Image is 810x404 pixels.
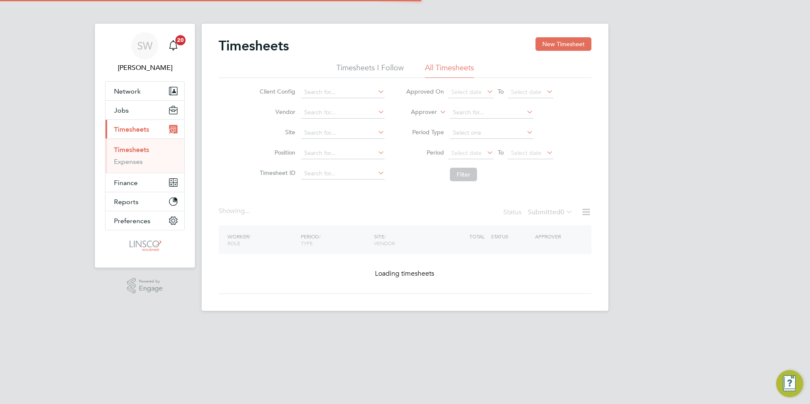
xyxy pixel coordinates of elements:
label: Vendor [257,108,295,116]
a: Powered byEngage [127,278,163,294]
button: New Timesheet [535,37,591,51]
input: Search for... [301,168,385,180]
label: Period Type [406,128,444,136]
label: Submitted [528,208,573,216]
li: All Timesheets [425,63,474,78]
input: Search for... [301,86,385,98]
a: Expenses [114,158,143,166]
span: Select date [451,149,482,157]
span: Timesheets [114,125,149,133]
span: To [495,147,506,158]
span: Select date [511,88,541,96]
label: Client Config [257,88,295,95]
div: Timesheets [105,138,184,173]
span: Preferences [114,217,150,225]
button: Finance [105,173,184,192]
input: Select one [450,127,533,139]
label: Approver [399,108,437,116]
a: Timesheets [114,146,149,154]
span: 0 [560,208,564,216]
span: Jobs [114,106,129,114]
input: Search for... [301,147,385,159]
span: To [495,86,506,97]
input: Search for... [301,107,385,119]
span: SW [137,40,153,51]
img: linsco-logo-retina.png [127,239,162,252]
button: Engage Resource Center [776,370,803,397]
button: Network [105,82,184,100]
label: Site [257,128,295,136]
span: Reports [114,198,139,206]
span: Engage [139,285,163,292]
label: Timesheet ID [257,169,295,177]
button: Preferences [105,211,184,230]
span: Powered by [139,278,163,285]
input: Search for... [301,127,385,139]
button: Filter [450,168,477,181]
div: Showing [219,207,252,216]
li: Timesheets I Follow [336,63,404,78]
span: Select date [451,88,482,96]
button: Timesheets [105,120,184,138]
label: Approved On [406,88,444,95]
button: Jobs [105,101,184,119]
button: Reports [105,192,184,211]
label: Period [406,149,444,156]
label: Position [257,149,295,156]
nav: Main navigation [95,24,195,268]
span: Shaun White [105,63,185,73]
span: 20 [175,35,186,45]
a: Go to home page [105,239,185,252]
span: ... [245,207,250,215]
input: Search for... [450,107,533,119]
a: 20 [165,32,182,59]
div: Status [503,207,574,219]
h2: Timesheets [219,37,289,54]
span: Select date [511,149,541,157]
span: Finance [114,179,138,187]
span: Network [114,87,141,95]
a: SW[PERSON_NAME] [105,32,185,73]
